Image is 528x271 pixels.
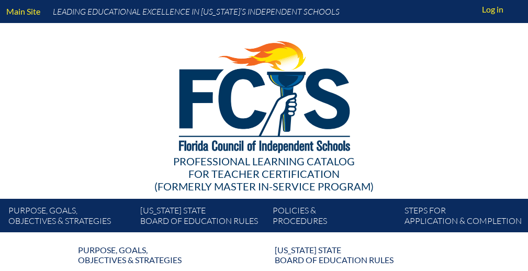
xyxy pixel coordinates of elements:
span: for Teacher Certification [188,167,340,180]
a: Policies &Procedures [268,203,400,232]
a: [US_STATE] StateBoard of Education rules [268,241,457,269]
a: Purpose, goals,objectives & strategies [4,203,136,232]
img: FCISlogo221.eps [156,23,372,166]
span: Log in [482,3,503,16]
div: Professional Learning Catalog (formerly Master In-service Program) [17,155,511,193]
a: Purpose, goals,objectives & strategies [72,241,260,269]
a: Main Site [2,4,44,18]
a: [US_STATE] StateBoard of Education rules [136,203,268,232]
